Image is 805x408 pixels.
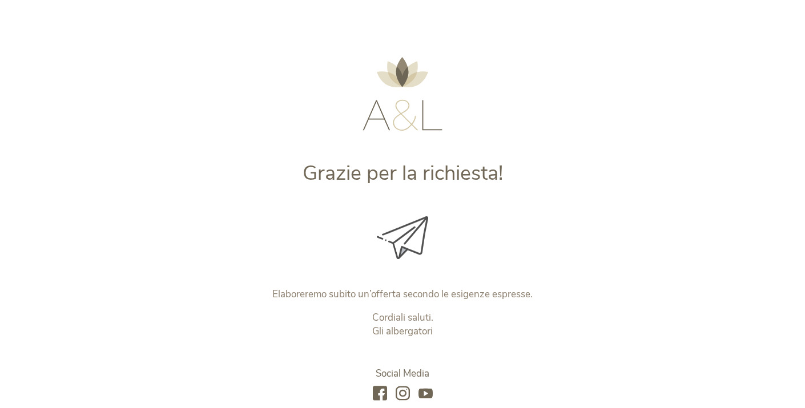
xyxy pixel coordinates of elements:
a: youtube [418,386,433,402]
span: Social Media [376,367,429,380]
a: instagram [396,386,410,402]
img: Grazie per la richiesta! [377,216,428,259]
p: Elaboreremo subito un’offerta secondo le esigenze espresse. [164,288,641,301]
img: AMONTI & LUNARIS Wellnessresort [363,57,442,131]
p: Cordiali saluti. Gli albergatori [164,311,641,338]
span: Grazie per la richiesta! [303,159,503,187]
a: facebook [373,386,387,402]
